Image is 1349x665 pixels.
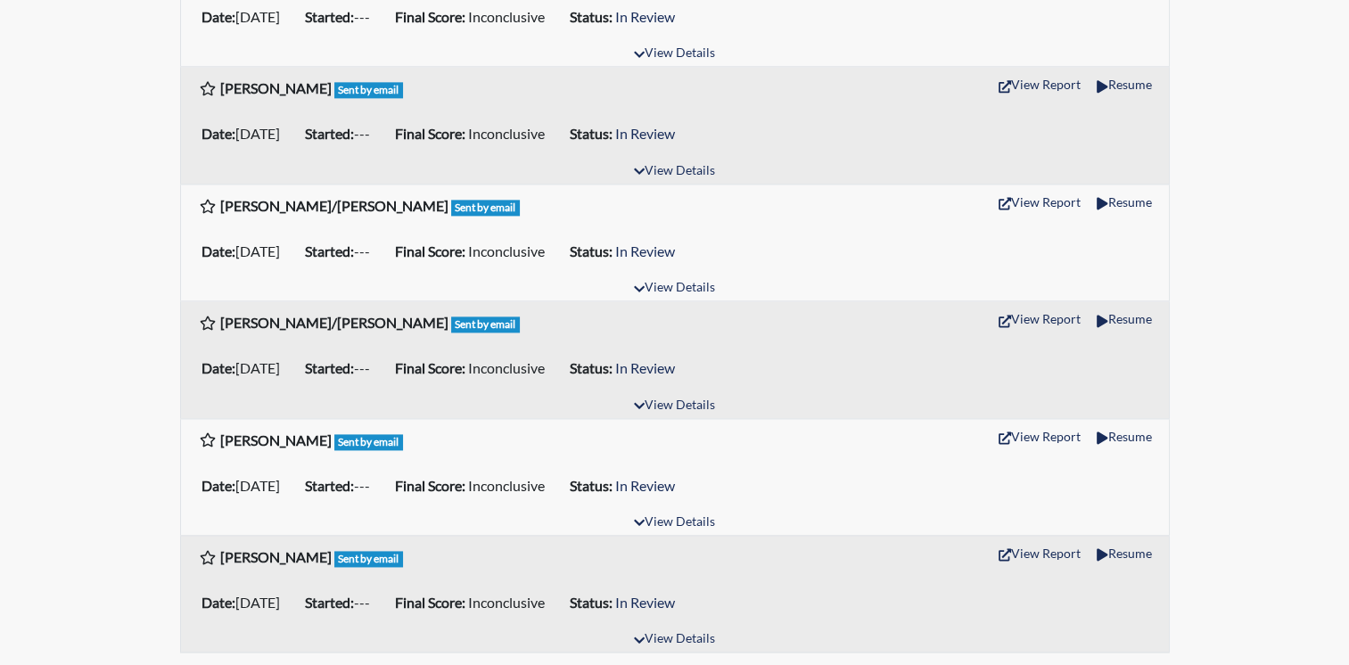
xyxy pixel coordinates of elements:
[1089,70,1159,98] button: Resume
[468,594,545,611] span: Inconclusive
[298,237,388,266] li: ---
[626,511,723,535] button: View Details
[451,316,521,332] span: Sent by email
[395,242,465,259] b: Final Score:
[220,431,332,448] b: [PERSON_NAME]
[194,237,298,266] li: [DATE]
[298,472,388,500] li: ---
[220,197,448,214] b: [PERSON_NAME]/[PERSON_NAME]
[1089,188,1159,216] button: Resume
[194,588,298,617] li: [DATE]
[194,119,298,148] li: [DATE]
[202,359,235,376] b: Date:
[468,477,545,494] span: Inconclusive
[626,276,723,300] button: View Details
[626,628,723,652] button: View Details
[570,242,613,259] b: Status:
[305,8,354,25] b: Started:
[305,594,354,611] b: Started:
[570,359,613,376] b: Status:
[626,160,723,184] button: View Details
[220,548,332,565] b: [PERSON_NAME]
[202,125,235,142] b: Date:
[615,477,675,494] span: In Review
[305,359,354,376] b: Started:
[298,119,388,148] li: ---
[468,8,545,25] span: Inconclusive
[626,394,723,418] button: View Details
[194,3,298,31] li: [DATE]
[991,305,1089,332] button: View Report
[305,477,354,494] b: Started:
[615,242,675,259] span: In Review
[194,472,298,500] li: [DATE]
[468,242,545,259] span: Inconclusive
[991,423,1089,450] button: View Report
[395,594,465,611] b: Final Score:
[991,70,1089,98] button: View Report
[395,359,465,376] b: Final Score:
[202,477,235,494] b: Date:
[615,359,675,376] span: In Review
[626,42,723,66] button: View Details
[1089,305,1159,332] button: Resume
[570,477,613,494] b: Status:
[334,82,404,98] span: Sent by email
[395,8,465,25] b: Final Score:
[202,594,235,611] b: Date:
[1089,539,1159,567] button: Resume
[570,125,613,142] b: Status:
[194,354,298,382] li: [DATE]
[220,79,332,96] b: [PERSON_NAME]
[334,434,404,450] span: Sent by email
[570,594,613,611] b: Status:
[451,200,521,216] span: Sent by email
[298,588,388,617] li: ---
[202,242,235,259] b: Date:
[615,125,675,142] span: In Review
[305,125,354,142] b: Started:
[298,354,388,382] li: ---
[1089,423,1159,450] button: Resume
[334,551,404,567] span: Sent by email
[202,8,235,25] b: Date:
[991,539,1089,567] button: View Report
[991,188,1089,216] button: View Report
[468,125,545,142] span: Inconclusive
[305,242,354,259] b: Started:
[298,3,388,31] li: ---
[395,477,465,494] b: Final Score:
[468,359,545,376] span: Inconclusive
[615,8,675,25] span: In Review
[570,8,613,25] b: Status:
[615,594,675,611] span: In Review
[220,314,448,331] b: [PERSON_NAME]/[PERSON_NAME]
[395,125,465,142] b: Final Score:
